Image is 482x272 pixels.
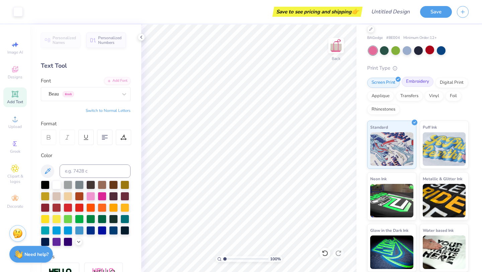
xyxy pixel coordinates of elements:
div: Transfers [396,91,423,101]
img: Metallic & Glitter Ink [423,184,466,217]
div: Format [41,120,131,128]
span: Clipart & logos [3,174,27,184]
span: Decorate [7,204,23,209]
span: Greek [10,149,20,154]
div: Styles [41,253,131,261]
img: Puff Ink [423,132,466,166]
div: Foil [446,91,461,101]
img: Standard [370,132,413,166]
span: Standard [370,124,388,131]
div: Digital Print [435,78,468,88]
button: Switch to Normal Letters [86,108,131,113]
div: Text Tool [41,61,131,70]
div: Save to see pricing and shipping [274,7,361,17]
img: Back [329,39,343,52]
img: Water based Ink [423,235,466,269]
span: Puff Ink [423,124,437,131]
div: Color [41,152,131,159]
span: Personalized Names [53,36,76,45]
img: Neon Ink [370,184,413,217]
input: e.g. 7428 c [60,164,131,178]
input: Untitled Design [366,5,415,18]
span: 100 % [270,256,281,262]
div: Print Type [367,64,469,72]
span: Water based Ink [423,227,454,234]
span: 👉 [351,7,359,15]
label: Font [41,77,51,85]
div: Embroidery [402,77,433,87]
div: Rhinestones [367,105,400,115]
div: Back [332,56,340,62]
strong: Need help? [24,251,49,258]
span: Image AI [7,50,23,55]
span: Glow in the Dark Ink [370,227,408,234]
span: Metallic & Glitter Ink [423,175,462,182]
div: Screen Print [367,78,400,88]
img: Glow in the Dark Ink [370,235,413,269]
button: Save [420,6,452,18]
span: BAGedge [367,35,383,41]
span: Minimum Order: 12 + [403,35,437,41]
div: Vinyl [425,91,444,101]
div: Add Font [104,77,131,85]
span: Add Text [7,99,23,105]
div: Applique [367,91,394,101]
span: Neon Ink [370,175,387,182]
span: Personalized Numbers [98,36,122,45]
span: Upload [8,124,22,129]
span: Designs [8,74,22,80]
span: # BE004 [386,35,400,41]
